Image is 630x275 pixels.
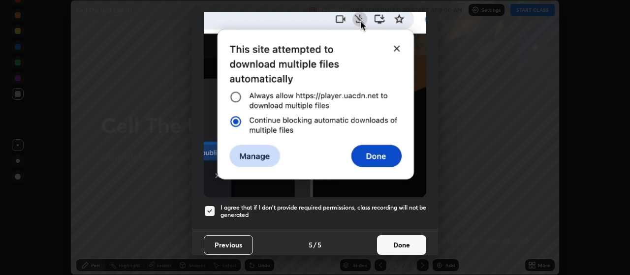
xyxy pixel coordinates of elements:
button: Previous [204,235,253,255]
h4: / [314,240,316,250]
h4: 5 [317,240,321,250]
h5: I agree that if I don't provide required permissions, class recording will not be generated [220,204,426,219]
h4: 5 [309,240,313,250]
button: Done [377,235,426,255]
